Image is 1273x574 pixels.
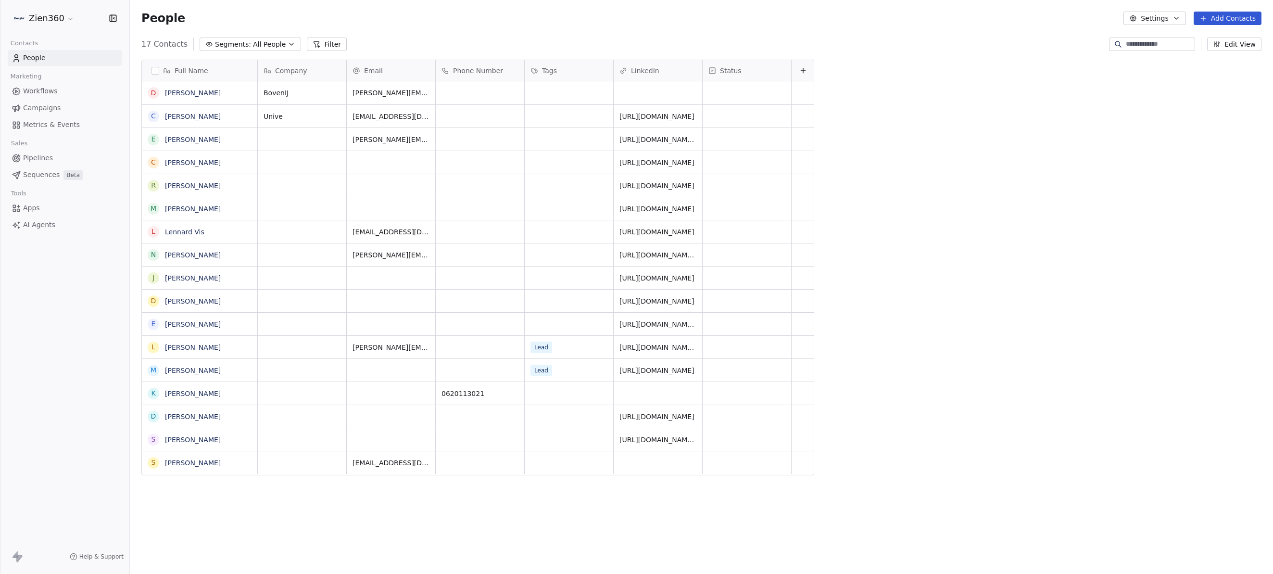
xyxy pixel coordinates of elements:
[8,150,122,166] a: Pipelines
[23,220,55,230] span: AI Agents
[275,66,307,76] span: Company
[165,344,221,351] a: [PERSON_NAME]
[151,342,155,352] div: L
[258,81,815,542] div: grid
[7,186,30,201] span: Tools
[165,113,221,120] a: [PERSON_NAME]
[619,436,750,444] a: [URL][DOMAIN_NAME][PERSON_NAME]
[353,250,429,260] span: [PERSON_NAME][EMAIL_ADDRESS][DOMAIN_NAME]
[70,553,124,561] a: Help & Support
[619,274,694,282] a: [URL][DOMAIN_NAME]
[253,39,286,50] span: All People
[215,39,251,50] span: Segments:
[614,60,702,81] div: LinkedIn
[8,200,122,216] a: Apps
[23,170,60,180] span: Sequences
[151,250,156,260] div: N
[151,111,156,121] div: C
[619,205,694,213] a: [URL][DOMAIN_NAME]
[29,12,64,25] span: Zien360
[353,458,429,468] span: [EMAIL_ADDRESS][DOMAIN_NAME]
[165,274,221,282] a: [PERSON_NAME]
[353,88,429,98] span: [PERSON_NAME][EMAIL_ADDRESS][DOMAIN_NAME]
[165,228,204,236] a: Lennard Vis
[151,134,156,144] div: E
[165,367,221,374] a: [PERSON_NAME]
[151,388,155,398] div: K
[6,36,42,51] span: Contacts
[619,413,694,421] a: [URL][DOMAIN_NAME]
[165,205,221,213] a: [PERSON_NAME]
[151,180,156,191] div: R
[23,53,46,63] span: People
[151,458,156,468] div: S
[264,112,340,121] span: Unive
[23,120,80,130] span: Metrics & Events
[353,112,429,121] span: [EMAIL_ADDRESS][DOMAIN_NAME]
[8,50,122,66] a: People
[364,66,383,76] span: Email
[151,319,156,329] div: E
[165,413,221,421] a: [PERSON_NAME]
[258,60,346,81] div: Company
[631,66,659,76] span: LinkedIn
[6,69,46,84] span: Marketing
[619,344,750,351] a: [URL][DOMAIN_NAME][PERSON_NAME]
[12,10,76,26] button: Zien360
[441,389,518,398] span: 0620113021
[151,434,156,445] div: S
[720,66,742,76] span: Status
[142,81,258,542] div: grid
[151,296,156,306] div: D
[13,13,25,24] img: zien360-vierkant.png
[453,66,503,76] span: Phone Number
[353,227,429,237] span: [EMAIL_ADDRESS][DOMAIN_NAME]
[23,103,61,113] span: Campaigns
[165,136,221,143] a: [PERSON_NAME]
[151,227,155,237] div: L
[436,60,524,81] div: Phone Number
[619,367,694,374] a: [URL][DOMAIN_NAME]
[151,411,156,421] div: D
[165,390,221,397] a: [PERSON_NAME]
[165,436,221,444] a: [PERSON_NAME]
[530,342,552,353] span: Lead
[152,273,154,283] div: J
[63,170,83,180] span: Beta
[23,153,53,163] span: Pipelines
[619,113,694,120] a: [URL][DOMAIN_NAME]
[7,136,32,151] span: Sales
[347,60,435,81] div: Email
[165,459,221,467] a: [PERSON_NAME]
[8,117,122,133] a: Metrics & Events
[165,251,221,259] a: [PERSON_NAME]
[165,159,221,166] a: [PERSON_NAME]
[23,86,58,96] span: Workflows
[8,217,122,233] a: AI Agents
[151,157,156,167] div: C
[619,182,694,190] a: [URL][DOMAIN_NAME]
[165,182,221,190] a: [PERSON_NAME]
[1207,38,1261,51] button: Edit View
[619,136,750,143] a: [URL][DOMAIN_NAME][PERSON_NAME]
[165,297,221,305] a: [PERSON_NAME]
[353,343,429,352] span: [PERSON_NAME][EMAIL_ADDRESS][DOMAIN_NAME]
[619,228,694,236] a: [URL][DOMAIN_NAME]
[619,297,694,305] a: [URL][DOMAIN_NAME]
[151,204,156,214] div: M
[8,167,122,183] a: SequencesBeta
[619,251,750,259] a: [URL][DOMAIN_NAME][PERSON_NAME]
[307,38,347,51] button: Filter
[151,88,156,98] div: D
[79,553,124,561] span: Help & Support
[165,89,221,97] a: [PERSON_NAME]
[542,66,557,76] span: Tags
[165,320,221,328] a: [PERSON_NAME]
[619,320,750,328] a: [URL][DOMAIN_NAME][PERSON_NAME]
[1123,12,1185,25] button: Settings
[353,135,429,144] span: [PERSON_NAME][EMAIL_ADDRESS][DOMAIN_NAME]
[703,60,791,81] div: Status
[151,365,156,375] div: M
[264,88,340,98] span: BovenIJ
[525,60,613,81] div: Tags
